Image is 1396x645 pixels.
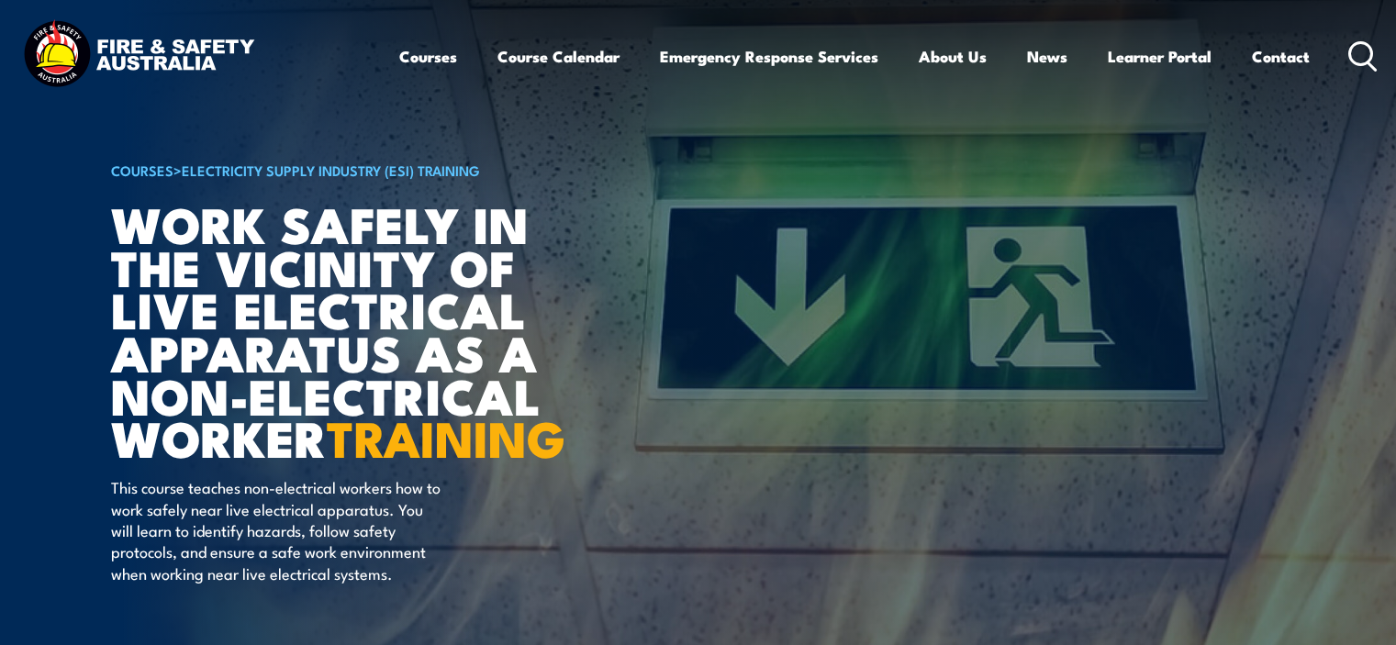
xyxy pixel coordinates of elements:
[399,32,457,81] a: Courses
[919,32,987,81] a: About Us
[1027,32,1067,81] a: News
[497,32,620,81] a: Course Calendar
[327,398,565,474] strong: TRAINING
[1108,32,1212,81] a: Learner Portal
[111,476,446,584] p: This course teaches non-electrical workers how to work safely near live electrical apparatus. You...
[111,160,173,180] a: COURSES
[660,32,878,81] a: Emergency Response Services
[182,160,480,180] a: Electricity Supply Industry (ESI) Training
[111,202,564,459] h1: Work safely in the vicinity of live electrical apparatus as a non-electrical worker
[111,159,564,181] h6: >
[1252,32,1310,81] a: Contact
